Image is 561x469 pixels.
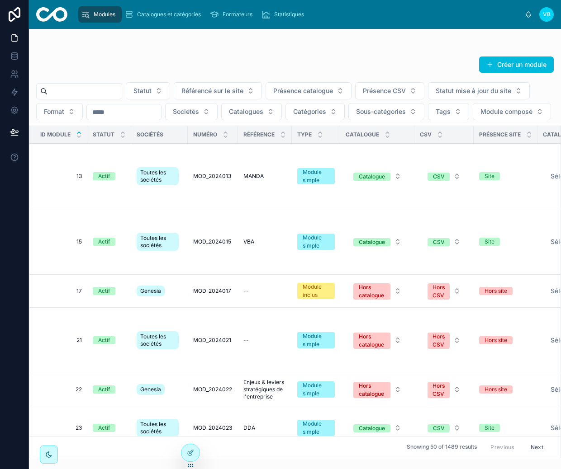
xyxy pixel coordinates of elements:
[346,234,409,250] button: Select Button
[436,107,451,116] span: Tags
[193,238,231,245] span: MOD_2024015
[98,172,110,180] div: Actif
[243,173,286,180] a: MANDA
[207,6,259,23] a: Formateurs
[303,381,329,398] div: Module simple
[293,107,326,116] span: Catégories
[98,336,110,344] div: Actif
[193,238,233,245] a: MOD_2024015
[93,424,126,432] a: Actif
[297,131,312,138] span: Type
[420,420,468,436] button: Select Button
[243,337,286,344] a: --
[359,283,385,300] div: Hors catalogue
[479,336,532,344] a: Hors site
[363,86,406,95] span: Présence CSV
[543,11,551,18] span: VB
[303,283,329,299] div: Module inclus
[40,287,82,295] a: 17
[479,385,532,394] a: Hors site
[243,173,264,180] span: MANDA
[297,332,335,348] a: Module simple
[428,103,469,120] button: Select Button
[479,56,554,73] button: Créer un module
[93,131,114,138] span: Statut
[36,103,83,120] button: Select Button
[44,107,64,116] span: Format
[346,131,379,138] span: Catalogue
[98,385,110,394] div: Actif
[420,168,468,184] button: Select Button
[165,103,218,120] button: Select Button
[297,283,335,299] a: Module inclus
[485,172,494,180] div: Site
[126,82,170,99] button: Select Button
[359,424,385,432] div: Catalogue
[420,234,468,250] button: Select Button
[485,238,494,246] div: Site
[297,381,335,398] a: Module simple
[78,6,122,23] a: Modules
[297,234,335,250] a: Module simple
[193,386,233,393] a: MOD_2024022
[303,332,329,348] div: Module simple
[420,279,468,303] button: Select Button
[433,382,445,398] div: Hors CSV
[93,287,126,295] a: Actif
[140,333,175,347] span: Toutes les sociétés
[346,168,409,184] button: Select Button
[181,86,243,95] span: Référencé sur le site
[420,377,468,402] a: Select Button
[359,238,385,246] div: Catalogue
[137,11,201,18] span: Catalogues et catégories
[420,377,468,402] button: Select Button
[137,329,182,351] a: Toutes les sociétés
[346,328,409,353] a: Select Button
[243,379,286,400] a: Enjeux & leviers stratégiques de l'entreprise
[193,337,233,344] a: MOD_2024021
[479,287,532,295] a: Hors site
[420,131,432,138] span: CSV
[40,424,82,431] a: 23
[140,234,175,249] span: Toutes les sociétés
[137,231,182,253] a: Toutes les sociétés
[433,283,445,300] div: Hors CSV
[193,337,231,344] span: MOD_2024021
[303,168,329,184] div: Module simple
[420,328,468,352] button: Select Button
[75,5,525,24] div: scrollable content
[346,420,409,436] button: Select Button
[122,6,207,23] a: Catalogues et catégories
[40,337,82,344] a: 21
[40,173,82,180] a: 13
[133,86,152,95] span: Statut
[346,168,409,185] a: Select Button
[40,131,71,138] span: ID module
[98,424,110,432] div: Actif
[274,11,304,18] span: Statistiques
[98,287,110,295] div: Actif
[346,419,409,436] a: Select Button
[420,278,468,304] a: Select Button
[473,103,551,120] button: Select Button
[356,107,406,116] span: Sous-catégories
[297,168,335,184] a: Module simple
[40,238,82,245] span: 15
[140,287,161,295] span: Genesia
[137,131,163,138] span: Sociétés
[40,386,82,393] a: 22
[359,333,385,349] div: Hors catalogue
[355,82,424,99] button: Select Button
[433,333,445,349] div: Hors CSV
[140,386,161,393] span: Genesia
[303,234,329,250] div: Module simple
[259,6,310,23] a: Statistiques
[93,238,126,246] a: Actif
[348,103,424,120] button: Select Button
[420,419,468,436] a: Select Button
